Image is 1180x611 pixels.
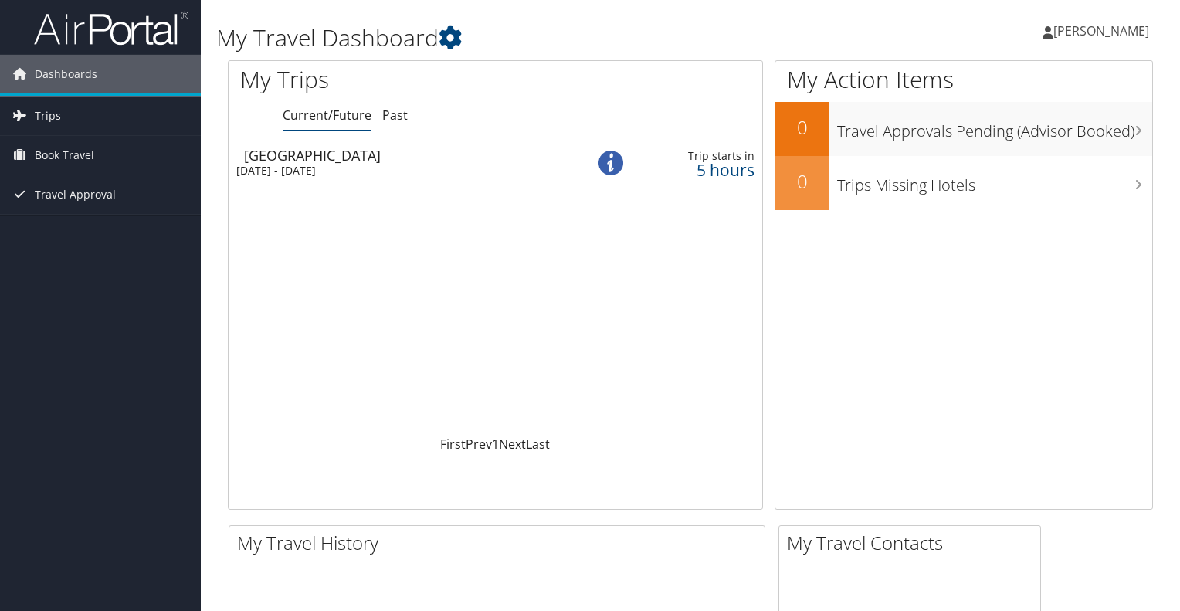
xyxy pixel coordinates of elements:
span: [PERSON_NAME] [1053,22,1149,39]
a: Current/Future [283,107,371,124]
a: Next [499,436,526,453]
span: Trips [35,97,61,135]
div: 5 hours [645,163,754,177]
img: airportal-logo.png [34,10,188,46]
h3: Trips Missing Hotels [837,167,1152,196]
h1: My Trips [240,63,528,96]
span: Travel Approval [35,175,116,214]
h1: My Travel Dashboard [216,22,849,54]
a: Prev [466,436,492,453]
h2: My Travel History [237,530,765,556]
span: Book Travel [35,136,94,175]
a: 0Trips Missing Hotels [775,156,1152,210]
div: [GEOGRAPHIC_DATA] [244,148,569,162]
a: Last [526,436,550,453]
h2: My Travel Contacts [787,530,1040,556]
a: Past [382,107,408,124]
span: Dashboards [35,55,97,93]
div: [DATE] - [DATE] [236,164,561,178]
a: [PERSON_NAME] [1043,8,1165,54]
h1: My Action Items [775,63,1152,96]
a: 0Travel Approvals Pending (Advisor Booked) [775,102,1152,156]
img: alert-flat-solid-info.png [598,151,623,175]
div: Trip starts in [645,149,754,163]
h3: Travel Approvals Pending (Advisor Booked) [837,113,1152,142]
h2: 0 [775,114,829,141]
a: 1 [492,436,499,453]
a: First [440,436,466,453]
h2: 0 [775,168,829,195]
